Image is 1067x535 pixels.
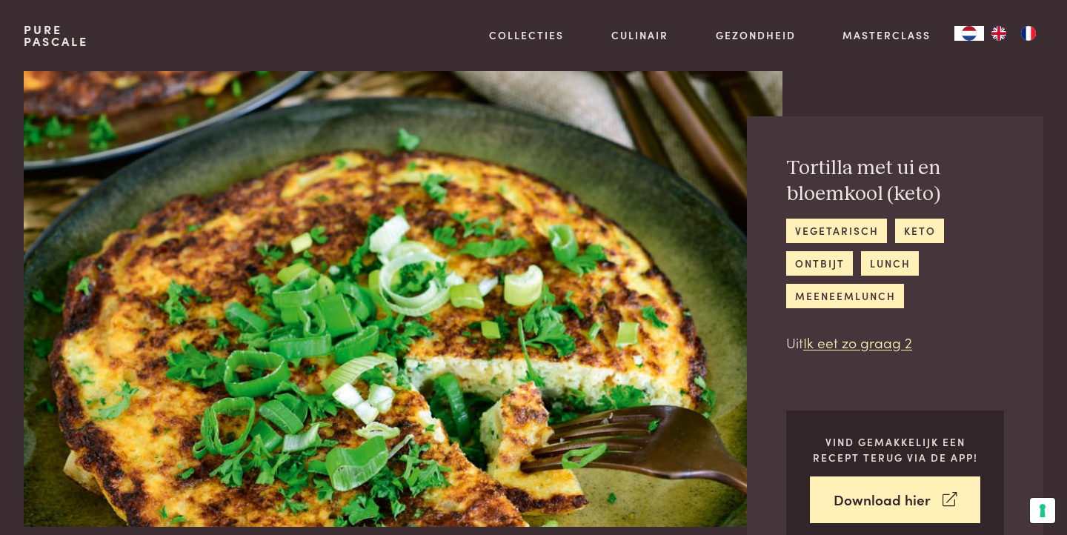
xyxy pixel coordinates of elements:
a: ontbijt [786,251,853,276]
a: meeneemlunch [786,284,904,308]
a: EN [984,26,1014,41]
a: FR [1014,26,1043,41]
a: keto [895,219,944,243]
a: Culinair [611,27,668,43]
img: Tortilla met ui en bloemkool (keto) [24,71,782,527]
ul: Language list [984,26,1043,41]
h2: Tortilla met ui en bloemkool (keto) [786,156,1004,207]
button: Uw voorkeuren voor toestemming voor trackingtechnologieën [1030,498,1055,523]
a: Download hier [810,476,980,523]
div: Language [954,26,984,41]
a: Gezondheid [716,27,796,43]
a: vegetarisch [786,219,887,243]
a: Ik eet zo graag 2 [803,332,912,352]
a: PurePascale [24,24,88,47]
a: Collecties [489,27,564,43]
p: Uit [786,332,1004,353]
a: Masterclass [842,27,931,43]
aside: Language selected: Nederlands [954,26,1043,41]
p: Vind gemakkelijk een recept terug via de app! [810,434,980,465]
a: NL [954,26,984,41]
a: lunch [861,251,919,276]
